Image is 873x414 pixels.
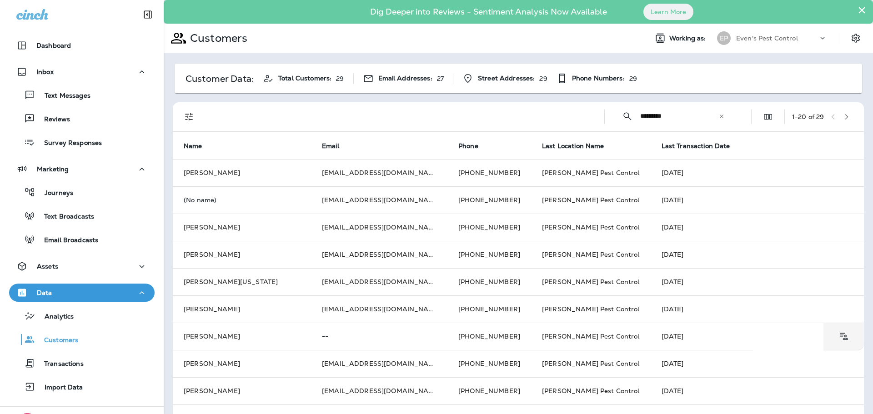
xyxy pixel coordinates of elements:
p: 27 [437,75,444,82]
td: [DATE] [651,350,864,377]
span: [PERSON_NAME] Pest Control [542,250,640,259]
button: Assets [9,257,155,275]
td: [PERSON_NAME] [173,159,311,186]
td: [PHONE_NUMBER] [447,186,531,214]
button: Collapse Search [618,107,637,125]
p: Reviews [35,115,70,124]
p: -- [322,333,436,340]
button: Survey Responses [9,133,155,152]
td: [PERSON_NAME] [173,350,311,377]
td: [EMAIL_ADDRESS][DOMAIN_NAME] [311,214,447,241]
p: Inbox [36,68,54,75]
span: Street Addresses: [478,75,535,82]
p: Email Broadcasts [35,236,98,245]
button: Email Broadcasts [9,230,155,249]
td: [PHONE_NUMBER] [447,295,531,323]
button: Close [858,3,866,17]
span: Email [322,142,339,150]
span: Phone [458,142,490,150]
button: Settings [848,30,864,46]
span: [PERSON_NAME] Pest Control [542,305,640,313]
td: [PERSON_NAME] [173,295,311,323]
p: Marketing [37,165,69,173]
td: [DATE] [651,377,864,404]
span: Name [184,142,214,150]
span: Phone [458,142,478,150]
td: [PHONE_NUMBER] [447,214,531,241]
p: Dig Deeper into Reviews - Sentiment Analysis Now Available [344,10,633,13]
td: [DATE] [651,159,864,186]
td: [EMAIL_ADDRESS][DOMAIN_NAME] [311,186,447,214]
button: Collapse Sidebar [135,5,161,24]
span: Phone Numbers: [572,75,625,82]
td: [PERSON_NAME] [173,241,311,268]
td: [DATE] [651,323,753,350]
button: Customer Details [834,327,853,345]
td: [DATE] [651,241,864,268]
td: [PHONE_NUMBER] [447,377,531,404]
td: [EMAIL_ADDRESS][DOMAIN_NAME] [311,377,447,404]
td: [PERSON_NAME][US_STATE] [173,268,311,295]
td: [PHONE_NUMBER] [447,323,531,350]
td: [DATE] [651,295,864,323]
td: [PERSON_NAME] [173,323,311,350]
p: Import Data [35,384,83,392]
button: Marketing [9,160,155,178]
p: Customers [186,31,247,45]
button: Customers [9,330,155,349]
span: Email Addresses: [378,75,432,82]
span: Working as: [669,35,708,42]
span: [PERSON_NAME] Pest Control [542,196,640,204]
button: Analytics [9,306,155,325]
button: Edit Fields [759,108,777,126]
span: [PERSON_NAME] Pest Control [542,387,640,395]
td: [EMAIL_ADDRESS][DOMAIN_NAME] [311,159,447,186]
p: Customer Data: [186,75,254,82]
button: Import Data [9,377,155,396]
td: [EMAIL_ADDRESS][DOMAIN_NAME] [311,295,447,323]
td: [PHONE_NUMBER] [447,159,531,186]
td: [PERSON_NAME] [173,377,311,404]
span: Last Transaction Date [662,142,742,150]
button: Journeys [9,183,155,202]
span: Last Location Name [542,142,604,150]
p: Assets [37,263,58,270]
td: [DATE] [651,268,864,295]
p: 29 [539,75,547,82]
p: (No name) [184,196,300,204]
p: Survey Responses [35,139,102,148]
p: Text Messages [35,92,90,100]
p: Even's Pest Control [736,35,798,42]
span: [PERSON_NAME] Pest Control [542,278,640,286]
button: Learn More [643,4,693,20]
p: Transactions [35,360,84,369]
p: 29 [336,75,344,82]
span: [PERSON_NAME] Pest Control [542,169,640,177]
span: Email [322,142,351,150]
p: Customers [35,336,78,345]
td: [PHONE_NUMBER] [447,350,531,377]
div: EP [717,31,731,45]
span: Total Customers: [278,75,331,82]
td: [DATE] [651,214,864,241]
span: [PERSON_NAME] Pest Control [542,223,640,231]
div: 1 - 20 of 29 [792,113,824,120]
td: [PHONE_NUMBER] [447,241,531,268]
span: [PERSON_NAME] Pest Control [542,332,640,340]
button: Reviews [9,109,155,128]
span: Last Transaction Date [662,142,730,150]
button: Transactions [9,354,155,373]
button: Text Messages [9,85,155,105]
button: Data [9,284,155,302]
span: Name [184,142,202,150]
p: Analytics [35,313,74,321]
p: Journeys [35,189,73,198]
button: Filters [180,108,198,126]
td: [DATE] [651,186,864,214]
button: Inbox [9,63,155,81]
td: [EMAIL_ADDRESS][DOMAIN_NAME] [311,268,447,295]
span: [PERSON_NAME] Pest Control [542,359,640,368]
td: [PERSON_NAME] [173,214,311,241]
td: [EMAIL_ADDRESS][DOMAIN_NAME] [311,350,447,377]
p: Data [37,289,52,296]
